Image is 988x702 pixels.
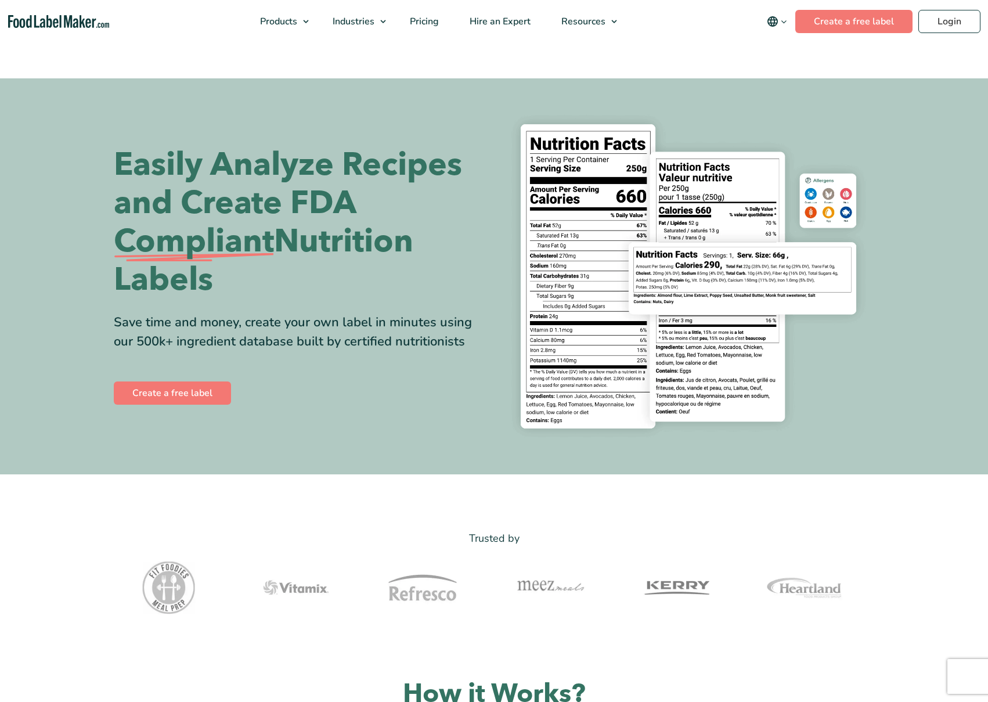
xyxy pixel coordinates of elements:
p: Trusted by [114,530,874,547]
span: Industries [329,15,376,28]
span: Compliant [114,222,274,261]
a: Login [918,10,980,33]
a: Create a free label [795,10,913,33]
div: Save time and money, create your own label in minutes using our 500k+ ingredient database built b... [114,313,485,351]
h1: Easily Analyze Recipes and Create FDA Nutrition Labels [114,146,485,299]
span: Hire an Expert [466,15,532,28]
span: Pricing [406,15,440,28]
span: Products [257,15,298,28]
a: Create a free label [114,381,231,405]
span: Resources [558,15,607,28]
